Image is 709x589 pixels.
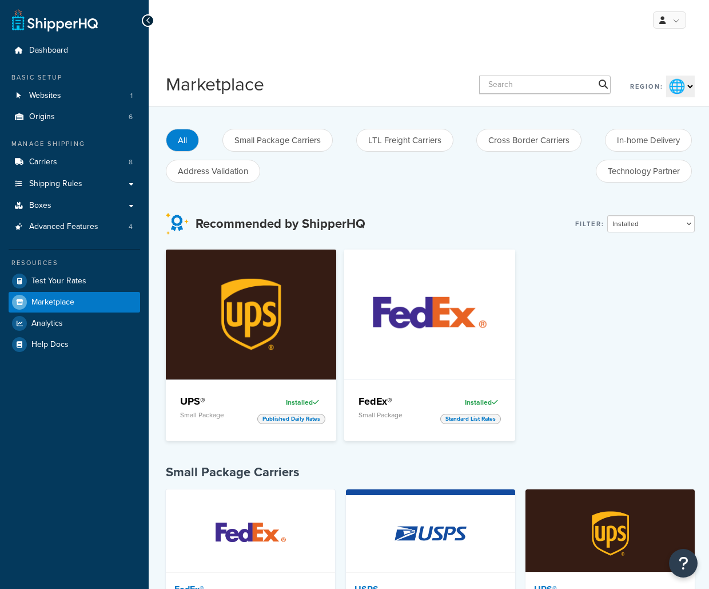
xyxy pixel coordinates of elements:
[31,298,74,307] span: Marketplace
[180,411,249,419] p: Small Package
[29,46,68,56] span: Dashboard
[575,216,604,232] label: Filter:
[9,292,140,313] a: Marketplace
[630,78,663,94] label: Region:
[166,160,260,183] button: Address Validation
[201,493,301,574] img: FedEx®
[349,250,511,379] img: FedEx®
[257,394,322,410] div: Installed
[29,179,82,189] span: Shipping Rules
[356,129,453,152] button: LTL Freight Carriers
[9,216,140,238] li: Advanced Features
[9,85,140,106] a: Websites1
[9,40,140,61] a: Dashboard
[170,250,332,379] img: UPS®
[129,112,133,122] span: 6
[166,250,336,441] a: UPS®UPS®Small PackageInstalledPublished Daily Rates
[344,250,515,441] a: FedEx®FedEx®Small PackageInstalledStandard List Rates
[31,276,86,286] span: Test Your Rates
[29,91,61,101] span: Websites
[31,319,63,329] span: Analytics
[166,72,264,97] h1: Marketplace
[129,157,133,167] span: 8
[9,195,140,216] a: Boxes
[9,85,140,106] li: Websites
[29,112,55,122] span: Origins
[359,394,427,408] h4: FedEx®
[9,271,140,291] a: Test Your Rates
[196,217,365,231] h3: Recommended by ShipperHQ
[166,129,199,152] button: All
[669,549,698,578] button: Open Resource Center
[9,106,140,128] a: Origins6
[130,91,133,101] span: 1
[560,493,660,574] img: UPS®
[29,201,51,211] span: Boxes
[9,73,140,82] div: Basic Setup
[479,76,611,94] input: Search
[9,139,140,149] div: Manage Shipping
[436,394,501,410] div: Installed
[476,129,581,152] button: Cross Border Carriers
[9,106,140,128] li: Origins
[180,394,249,408] h4: UPS®
[596,160,692,183] button: Technology Partner
[9,216,140,238] a: Advanced Features4
[257,414,325,424] span: Published Daily Rates
[9,152,140,173] a: Carriers8
[9,313,140,334] a: Analytics
[9,334,140,355] a: Help Docs
[605,129,692,152] button: In-home Delivery
[9,173,140,195] a: Shipping Rules
[129,222,133,232] span: 4
[222,129,333,152] button: Small Package Carriers
[31,340,69,350] span: Help Docs
[440,414,501,424] span: Standard List Rates
[166,464,695,481] h4: Small Package Carriers
[9,152,140,173] li: Carriers
[29,157,57,167] span: Carriers
[9,258,140,268] div: Resources
[359,411,427,419] p: Small Package
[29,222,98,232] span: Advanced Features
[380,493,480,574] img: USPS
